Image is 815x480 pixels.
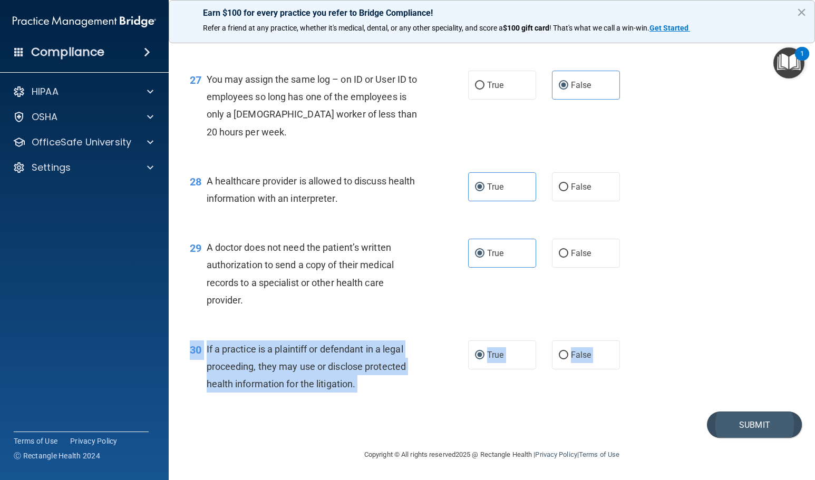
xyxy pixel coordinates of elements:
span: False [571,182,591,192]
span: False [571,350,591,360]
strong: $100 gift card [503,24,549,32]
span: True [487,248,503,258]
div: Copyright © All rights reserved 2025 @ Rectangle Health | | [299,438,684,472]
input: False [559,183,568,191]
input: True [475,183,484,191]
span: False [571,80,591,90]
h4: Compliance [31,45,104,60]
a: Get Started [649,24,690,32]
span: True [487,350,503,360]
span: 28 [190,175,201,188]
input: True [475,82,484,90]
span: ! That's what we call a win-win. [549,24,649,32]
a: Settings [13,161,153,174]
span: A healthcare provider is allowed to discuss health information with an interpreter. [207,175,415,204]
span: False [571,248,591,258]
a: Privacy Policy [70,436,118,446]
span: 30 [190,344,201,356]
input: False [559,250,568,258]
strong: Get Started [649,24,688,32]
span: If a practice is a plaintiff or defendant in a legal proceeding, they may use or disclose protect... [207,344,406,389]
button: Open Resource Center, 1 new notification [773,47,804,79]
span: Ⓒ Rectangle Health 2024 [14,450,100,461]
a: Terms of Use [579,450,619,458]
p: Settings [32,161,71,174]
span: True [487,182,503,192]
button: Close [797,4,807,21]
input: False [559,82,568,90]
a: Terms of Use [14,436,57,446]
span: A doctor does not need the patient’s written authorization to send a copy of their medical record... [207,242,394,306]
img: PMB logo [13,11,156,32]
input: True [475,250,484,258]
p: OSHA [32,111,58,123]
span: 29 [190,242,201,254]
input: True [475,351,484,359]
button: Submit [707,412,802,438]
a: HIPAA [13,85,153,98]
a: OSHA [13,111,153,123]
a: Privacy Policy [535,450,577,458]
span: You may assign the same log – on ID or User ID to employees so long has one of the employees is o... [207,74,418,138]
span: True [487,80,503,90]
span: Refer a friend at any practice, whether it's medical, dental, or any other speciality, and score a [203,24,503,32]
p: HIPAA [32,85,59,98]
span: 27 [190,74,201,86]
p: OfficeSafe University [32,136,131,149]
a: OfficeSafe University [13,136,153,149]
div: 1 [800,54,804,67]
p: Earn $100 for every practice you refer to Bridge Compliance! [203,8,781,18]
input: False [559,351,568,359]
